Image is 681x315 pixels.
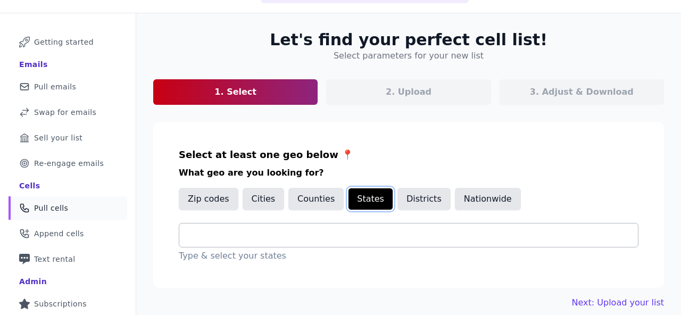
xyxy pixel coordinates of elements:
div: Cells [19,180,40,191]
span: Pull cells [34,203,68,213]
a: Pull cells [9,196,127,220]
span: Subscriptions [34,299,87,309]
span: Re-engage emails [34,158,104,169]
span: Text rental [34,254,76,264]
p: 1. Select [214,86,256,98]
a: 1. Select [153,79,318,105]
div: Emails [19,59,48,70]
span: Append cells [34,228,84,239]
h4: Select parameters for your new list [334,49,484,62]
p: Type & select your states [179,250,638,262]
p: 3. Adjust & Download [530,86,634,98]
span: Pull emails [34,81,76,92]
a: Text rental [9,247,127,271]
span: Getting started [34,37,94,47]
button: Districts [397,188,451,210]
span: Select at least one geo below 📍 [179,149,353,160]
span: Sell your list [34,132,82,143]
a: Sell your list [9,126,127,150]
h2: Let's find your perfect cell list! [270,30,547,49]
p: 2. Upload [386,86,431,98]
a: Getting started [9,30,127,54]
a: Swap for emails [9,101,127,124]
button: Zip codes [179,188,238,210]
div: Admin [19,276,47,287]
button: States [348,188,393,210]
span: Swap for emails [34,107,96,118]
a: Append cells [9,222,127,245]
button: Nationwide [455,188,521,210]
a: Pull emails [9,75,127,98]
button: Next: Upload your list [572,296,664,309]
button: Counties [288,188,344,210]
a: Re-engage emails [9,152,127,175]
h3: What geo are you looking for? [179,167,638,179]
button: Cities [243,188,285,210]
